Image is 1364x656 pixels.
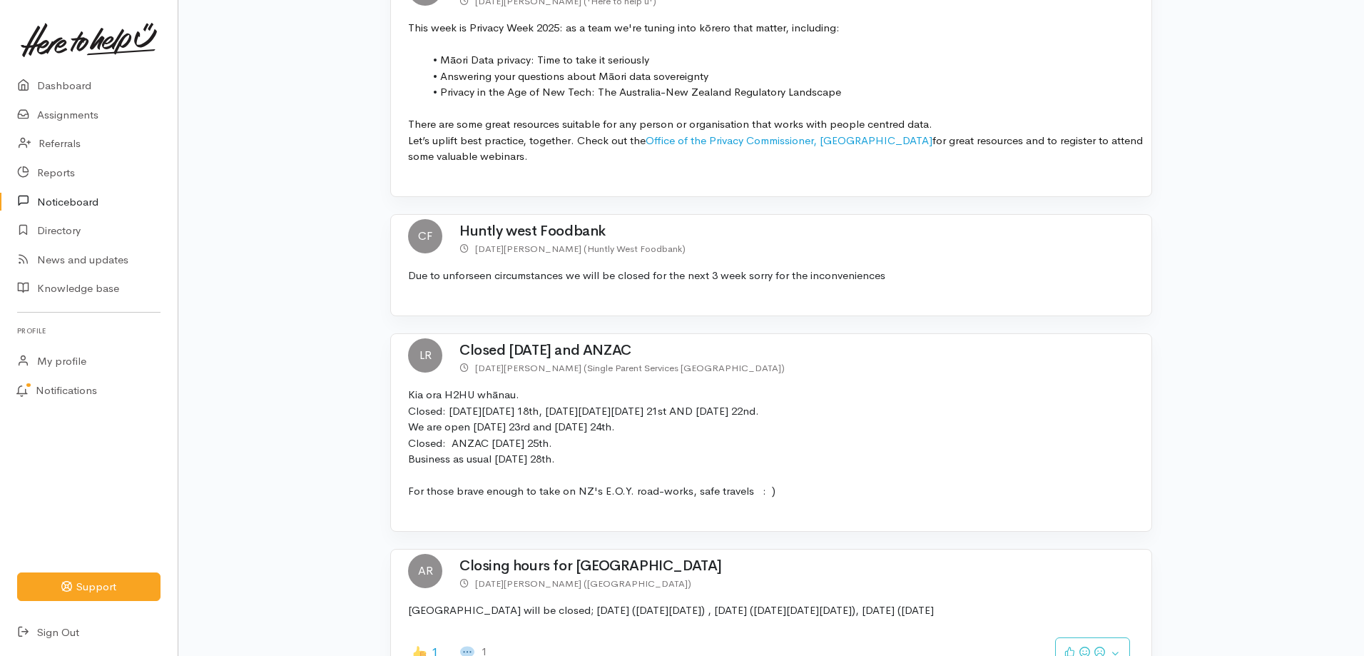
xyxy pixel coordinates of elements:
time: [DATE] [475,362,504,374]
h2: Closing hours for [GEOGRAPHIC_DATA] [459,558,1151,574]
span: This week is Privacy Week 2025: as a team we're tuning into kōrero that matter, including: [408,21,840,34]
span: LR [408,338,442,373]
span: AR [408,554,442,588]
button: Support [17,572,161,602]
p: Business as usual [DATE] 28th. [408,451,1143,468]
h2: Closed [DATE] and ANZAC [459,343,1151,358]
p: Closed: [DATE][DATE] 18th, [DATE][DATE][DATE] 21st AND [DATE] 22nd. [408,403,1143,420]
p: [PERSON_NAME] (Single Parent Services [GEOGRAPHIC_DATA]) [459,360,1151,375]
h6: Profile [17,321,161,340]
span: Answering your questions about Māori data sovereignty [440,69,708,83]
p: [PERSON_NAME] (Huntly West Foodbank) [459,241,1151,256]
h2: Huntly west Foodbank [459,223,1151,239]
a: Office of the Privacy Commissioner, [GEOGRAPHIC_DATA] [646,133,932,147]
time: [DATE] [475,243,504,255]
p: Kia ora H2HU whānau. [408,387,1143,403]
p: Due to unforseen circumstances we will be closed for the next 3 week sorry for the inconveniences [408,268,1143,284]
span: Māori Data privacy: Time to take it seriously [440,53,649,66]
p: [GEOGRAPHIC_DATA] will be closed; [DATE] ([DATE][DATE]) , [DATE] ([DATE][DATE][DATE]), [DATE] ([D... [408,602,1143,619]
p: Closed: ANZAC [DATE] 25th. [408,435,1143,452]
span: CF [408,219,442,253]
p: We are open [DATE] 23rd and [DATE] 24th. [408,419,1143,435]
span: Privacy in the Age of New Tech: The Australia-New Zealand Regulatory Landscape [440,85,841,99]
p: [PERSON_NAME] ([GEOGRAPHIC_DATA]) [459,576,1151,591]
time: [DATE] [475,577,504,590]
span: There are some great resources suitable for any person or organisation that works with people cen... [408,117,932,131]
span: Let’s uplift best practice, together. Check out the [408,133,646,147]
p: For those brave enough to take on NZ's E.O.Y. road-works, safe travels : ) [408,483,1143,500]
